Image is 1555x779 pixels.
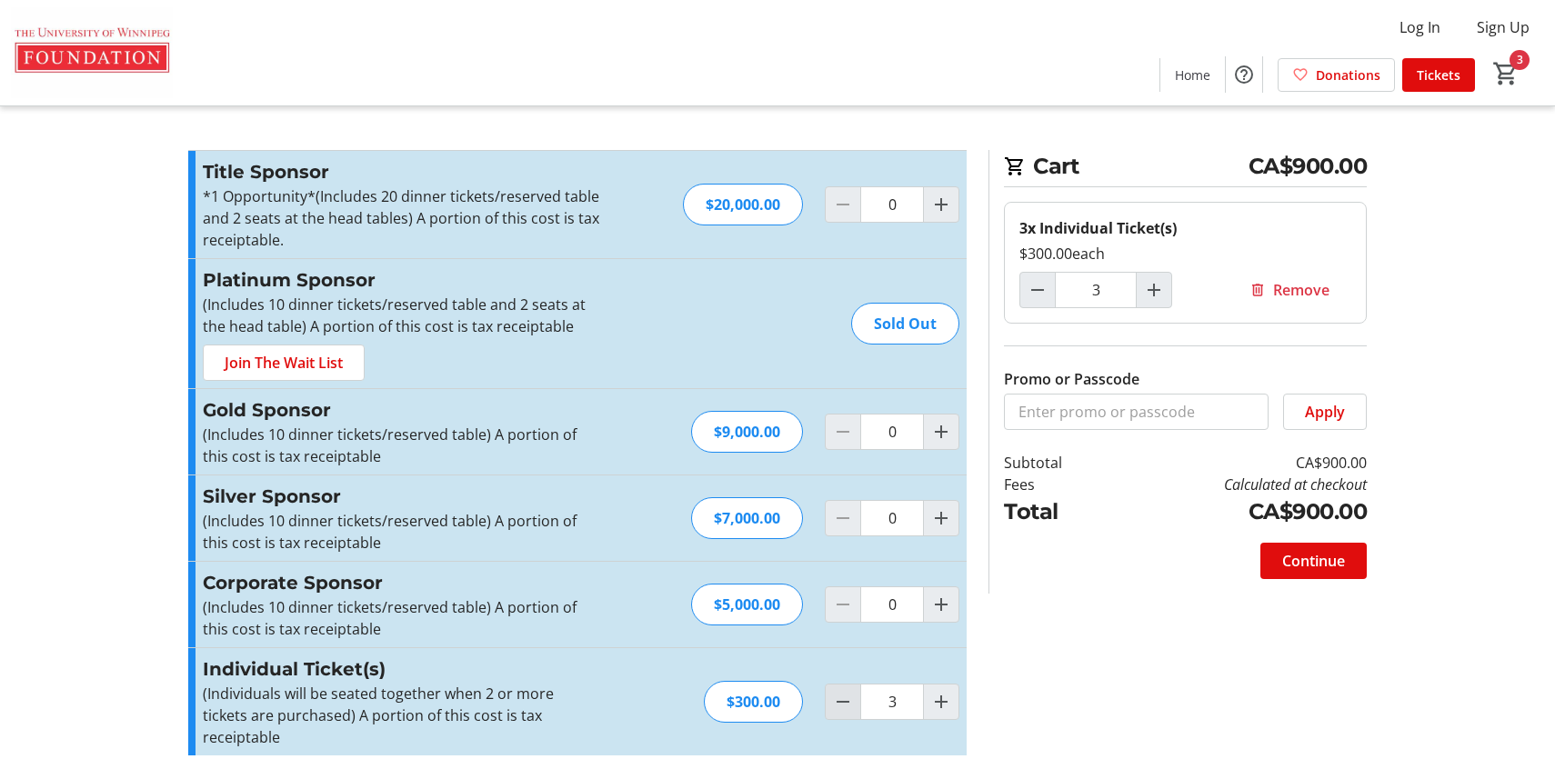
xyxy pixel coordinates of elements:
span: Donations [1316,65,1380,85]
div: $7,000.00 [691,497,803,539]
button: Increment by one [924,587,958,622]
h3: Platinum Sponsor [203,266,600,294]
h3: Silver Sponsor [203,483,600,510]
a: Home [1160,58,1225,92]
button: Sign Up [1462,13,1544,42]
input: Enter promo or passcode [1004,394,1269,430]
td: Calculated at checkout [1109,474,1367,495]
button: Increment by one [924,684,958,719]
span: Sign Up [1477,16,1530,38]
div: Sold Out [851,303,959,345]
div: (Individuals will be seated together when 2 or more tickets are purchased) A portion of this cost... [203,683,600,748]
h3: Gold Sponsor [203,396,600,424]
div: $300.00 [704,681,803,723]
div: *1 Opportunity*(Includes 20 dinner tickets/reserved table and 2 seats at the head tables) A porti... [203,185,600,251]
span: Home [1175,65,1210,85]
div: (Includes 10 dinner tickets/reserved table) A portion of this cost is tax receiptable [203,596,600,640]
div: (Includes 10 dinner tickets/reserved table) A portion of this cost is tax receiptable [203,424,600,467]
input: Individual Ticket(s) Quantity [860,684,924,720]
td: Total [1004,495,1109,528]
input: Silver Sponsor Quantity [860,500,924,536]
div: $300.00 each [1019,243,1351,265]
input: Individual Ticket(s) Quantity [1055,272,1137,308]
button: Increment by one [1137,273,1171,307]
button: Join The Wait List [203,345,365,381]
button: Apply [1283,394,1367,430]
span: CA$900.00 [1249,150,1368,183]
span: Continue [1282,550,1345,572]
h3: Corporate Sponsor [203,569,600,596]
button: Help [1226,56,1262,93]
button: Continue [1260,543,1367,579]
input: Corporate Sponsor Quantity [860,586,924,623]
div: $20,000.00 [683,184,803,225]
td: Fees [1004,474,1109,495]
div: 3x Individual Ticket(s) [1019,217,1351,239]
button: Remove [1228,272,1351,308]
button: Increment by one [924,187,958,222]
a: Tickets [1402,58,1475,92]
span: Tickets [1417,65,1460,85]
button: Increment by one [924,414,958,449]
a: Donations [1278,58,1395,92]
img: The U of W Foundation's Logo [11,7,173,98]
div: (Includes 10 dinner tickets/reserved table and 2 seats at the head table) A portion of this cost ... [203,294,600,337]
input: Title Sponsor Quantity [860,186,924,223]
h3: Title Sponsor [203,158,600,185]
td: CA$900.00 [1109,495,1367,528]
button: Log In [1385,13,1455,42]
button: Increment by one [924,501,958,535]
span: Remove [1273,279,1329,301]
td: CA$900.00 [1109,452,1367,474]
span: Log In [1399,16,1440,38]
div: $5,000.00 [691,584,803,625]
button: Cart [1490,57,1522,90]
div: $9,000.00 [691,411,803,453]
span: Apply [1305,401,1345,423]
input: Gold Sponsor Quantity [860,414,924,450]
div: (Includes 10 dinner tickets/reserved table) A portion of this cost is tax receiptable [203,510,600,554]
button: Decrement by one [1020,273,1055,307]
td: Subtotal [1004,452,1109,474]
h3: Individual Ticket(s) [203,655,600,683]
span: Join The Wait List [225,352,343,374]
label: Promo or Passcode [1004,368,1139,390]
h2: Cart [1004,150,1367,187]
button: Decrement by one [826,684,860,719]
